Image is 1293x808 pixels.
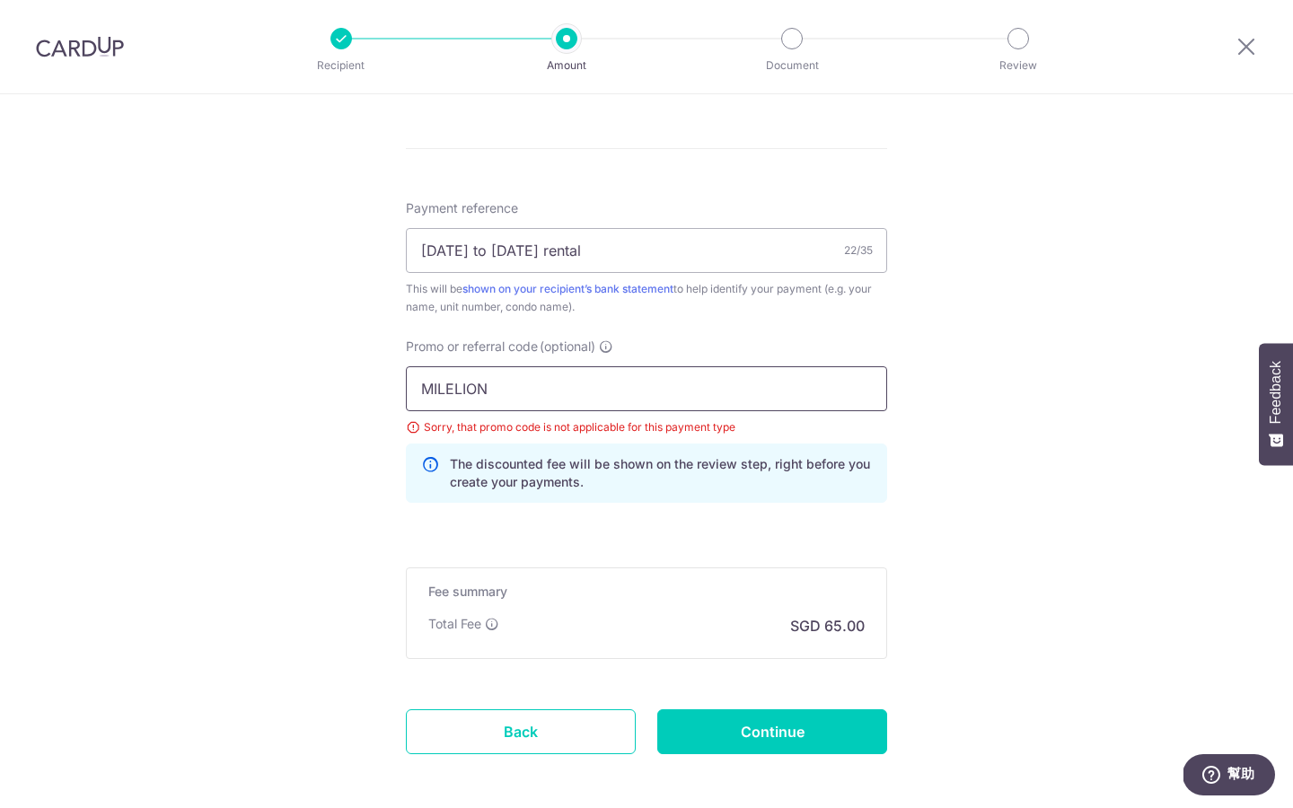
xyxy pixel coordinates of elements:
[540,338,595,356] span: (optional)
[790,615,865,637] p: SGD 65.00
[36,36,124,57] img: CardUp
[406,338,538,356] span: Promo or referral code
[406,280,887,316] div: This will be to help identify your payment (e.g. your name, unit number, condo name).
[952,57,1085,75] p: Review
[1183,754,1275,799] iframe: 開啟您可用於找到更多資訊的 Widget
[500,57,633,75] p: Amount
[1259,343,1293,465] button: Feedback - Show survey
[1268,361,1284,424] span: Feedback
[844,242,873,259] div: 22/35
[450,455,872,491] p: The discounted fee will be shown on the review step, right before you create your payments.
[406,199,518,217] span: Payment reference
[406,709,636,754] a: Back
[275,57,408,75] p: Recipient
[406,418,887,436] div: Sorry, that promo code is not applicable for this payment type
[462,282,673,295] a: shown on your recipient’s bank statement
[428,615,481,633] p: Total Fee
[657,709,887,754] input: Continue
[428,583,865,601] h5: Fee summary
[726,57,858,75] p: Document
